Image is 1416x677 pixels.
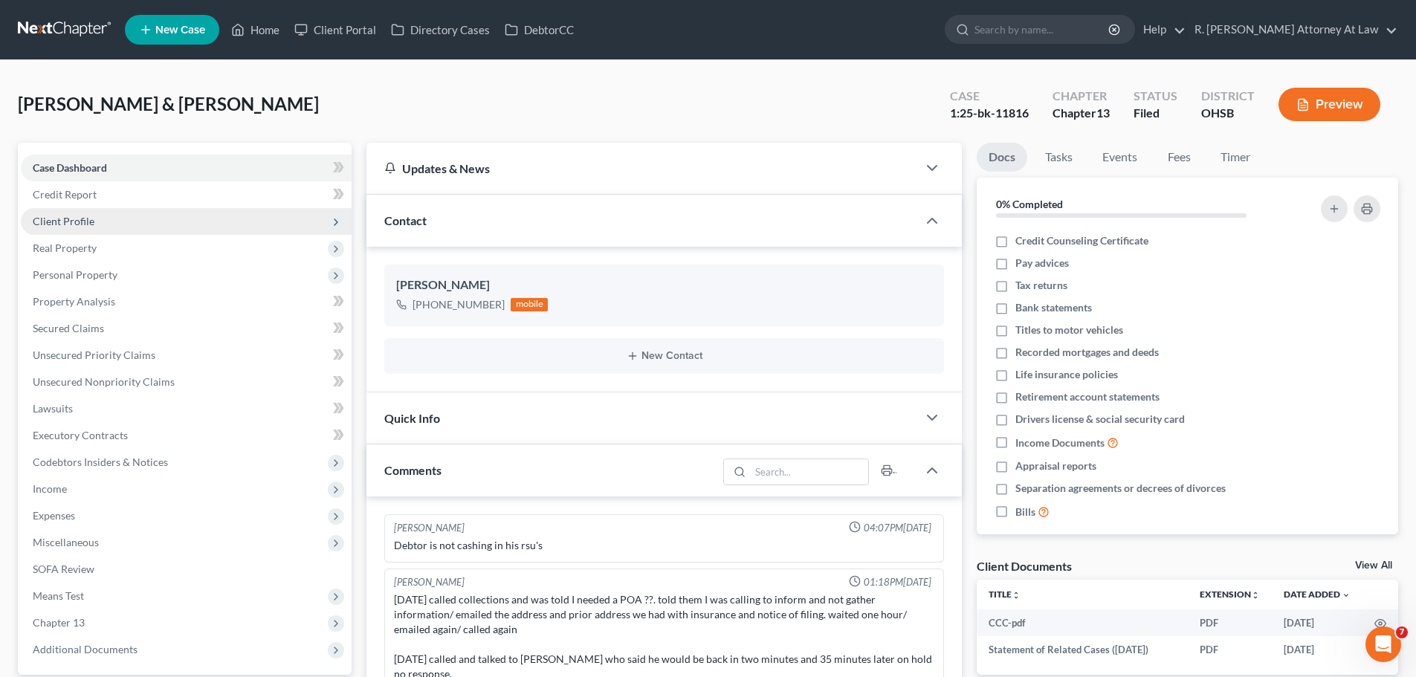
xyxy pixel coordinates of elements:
div: Filed [1134,105,1177,122]
span: Separation agreements or decrees of divorces [1015,481,1226,496]
span: Quick Info [384,411,440,425]
div: [PHONE_NUMBER] [413,297,505,312]
span: Contact [384,213,427,227]
span: Bills [1015,505,1035,519]
span: Income Documents [1015,435,1105,450]
strong: 0% Completed [996,198,1063,210]
span: Additional Documents [33,643,138,655]
span: Tax returns [1015,278,1067,293]
a: Titleunfold_more [989,589,1021,600]
div: Client Documents [977,558,1072,574]
span: Retirement account statements [1015,389,1160,404]
div: OHSB [1201,105,1255,122]
span: Codebtors Insiders & Notices [33,456,168,468]
div: Status [1134,88,1177,105]
div: [PERSON_NAME] [396,276,932,294]
span: Bank statements [1015,300,1092,315]
span: Pay advices [1015,256,1069,271]
a: Unsecured Priority Claims [21,342,352,369]
a: View All [1355,560,1392,571]
span: Drivers license & social security card [1015,412,1185,427]
a: Help [1136,16,1186,43]
span: Personal Property [33,268,117,281]
span: Unsecured Nonpriority Claims [33,375,175,388]
span: Income [33,482,67,495]
div: District [1201,88,1255,105]
div: Chapter [1053,88,1110,105]
a: Unsecured Nonpriority Claims [21,369,352,395]
a: Secured Claims [21,315,352,342]
td: [DATE] [1272,609,1362,636]
span: [PERSON_NAME] & [PERSON_NAME] [18,93,319,114]
td: Statement of Related Cases ([DATE]) [977,636,1188,663]
a: Extensionunfold_more [1200,589,1260,600]
a: Timer [1209,143,1262,172]
a: Property Analysis [21,288,352,315]
span: Property Analysis [33,295,115,308]
div: 1:25-bk-11816 [950,105,1029,122]
span: Life insurance policies [1015,367,1118,382]
div: [PERSON_NAME] [394,575,465,589]
div: Chapter [1053,105,1110,122]
a: Case Dashboard [21,155,352,181]
span: Executory Contracts [33,429,128,441]
span: Means Test [33,589,84,602]
span: 04:07PM[DATE] [864,521,931,535]
a: SOFA Review [21,556,352,583]
span: Case Dashboard [33,161,107,174]
span: Recorded mortgages and deeds [1015,345,1159,360]
span: Appraisal reports [1015,459,1096,473]
a: Fees [1155,143,1203,172]
div: [PERSON_NAME] [394,521,465,535]
span: Unsecured Priority Claims [33,349,155,361]
td: [DATE] [1272,636,1362,663]
a: Events [1090,143,1149,172]
a: Executory Contracts [21,422,352,449]
span: Secured Claims [33,322,104,334]
div: Debtor is not cashing in his rsu's [394,538,934,553]
a: Lawsuits [21,395,352,422]
span: Comments [384,463,442,477]
div: mobile [511,298,548,311]
span: 01:18PM[DATE] [864,575,931,589]
a: Date Added expand_more [1284,589,1351,600]
button: Preview [1278,88,1380,121]
a: Directory Cases [384,16,497,43]
a: R. [PERSON_NAME] Attorney At Law [1187,16,1397,43]
a: Docs [977,143,1027,172]
td: PDF [1188,609,1272,636]
span: Miscellaneous [33,536,99,548]
td: CCC-pdf [977,609,1188,636]
i: unfold_more [1012,591,1021,600]
span: Credit Report [33,188,97,201]
div: Case [950,88,1029,105]
div: Updates & News [384,161,899,176]
a: Client Portal [287,16,384,43]
span: Titles to motor vehicles [1015,323,1123,337]
span: Real Property [33,242,97,254]
a: Home [224,16,287,43]
span: 7 [1396,626,1408,638]
i: unfold_more [1251,591,1260,600]
i: expand_more [1342,591,1351,600]
span: Credit Counseling Certificate [1015,233,1148,248]
span: Lawsuits [33,402,73,415]
span: 13 [1096,106,1110,120]
a: DebtorCC [497,16,581,43]
span: New Case [155,25,205,36]
span: Chapter 13 [33,616,85,629]
input: Search by name... [974,16,1111,43]
input: Search... [751,459,869,485]
span: Client Profile [33,215,94,227]
span: Expenses [33,509,75,522]
iframe: Intercom live chat [1365,626,1401,662]
button: New Contact [396,350,932,362]
td: PDF [1188,636,1272,663]
a: Credit Report [21,181,352,208]
a: Tasks [1033,143,1084,172]
span: SOFA Review [33,563,94,575]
